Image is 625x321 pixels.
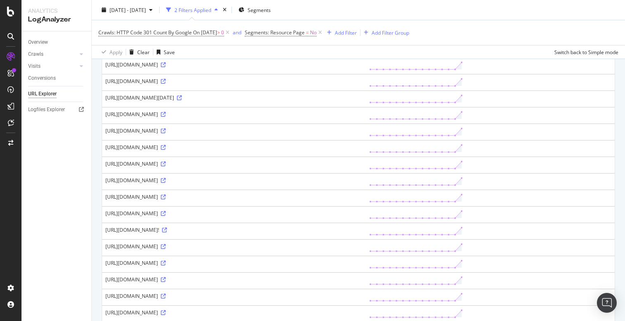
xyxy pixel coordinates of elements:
button: and [233,29,241,36]
div: 2 Filters Applied [174,6,211,13]
div: [URL][DOMAIN_NAME] [105,292,363,300]
span: Segments: Resource Page [245,29,305,36]
span: = [306,29,309,36]
div: Conversions [28,74,56,83]
button: Clear [126,45,150,59]
div: [URL][DOMAIN_NAME] [105,127,363,134]
button: Apply [98,45,122,59]
div: [URL][DOMAIN_NAME] [105,193,363,200]
div: Logfiles Explorer [28,105,65,114]
div: Analytics [28,7,85,15]
div: [URL][DOMAIN_NAME]! [105,226,363,233]
div: Open Intercom Messenger [597,293,617,313]
span: Segments [248,6,271,13]
div: [URL][DOMAIN_NAME] [105,177,363,184]
div: Visits [28,62,41,71]
button: 2 Filters Applied [163,3,221,17]
div: LogAnalyzer [28,15,85,24]
div: [URL][DOMAIN_NAME] [105,276,363,283]
a: Crawls [28,50,77,59]
div: [URL][DOMAIN_NAME] [105,78,363,85]
div: [URL][DOMAIN_NAME] [105,160,363,167]
div: times [221,6,228,14]
button: Switch back to Simple mode [551,45,618,59]
a: Visits [28,62,77,71]
button: Segments [235,3,274,17]
span: On [DATE] [193,29,217,36]
button: Add Filter Group [360,28,409,38]
span: 0 [221,27,224,38]
div: [URL][DOMAIN_NAME] [105,111,363,118]
div: Clear [137,48,150,55]
div: [URL][DOMAIN_NAME] [105,144,363,151]
div: Save [164,48,175,55]
div: Apply [110,48,122,55]
a: Conversions [28,74,86,83]
div: URL Explorer [28,90,57,98]
a: Overview [28,38,86,47]
div: [URL][DOMAIN_NAME][DATE] [105,94,363,101]
div: [URL][DOMAIN_NAME] [105,210,363,217]
a: Logfiles Explorer [28,105,86,114]
div: Crawls [28,50,43,59]
div: [URL][DOMAIN_NAME] [105,309,363,316]
div: Switch back to Simple mode [554,48,618,55]
span: Crawls: HTTP Code 301 Count By Google [98,29,192,36]
button: Save [153,45,175,59]
span: [DATE] - [DATE] [110,6,146,13]
span: > [217,29,220,36]
span: No [310,27,317,38]
div: [URL][DOMAIN_NAME] [105,61,363,68]
a: URL Explorer [28,90,86,98]
div: [URL][DOMAIN_NAME] [105,243,363,250]
div: Overview [28,38,48,47]
div: [URL][DOMAIN_NAME] [105,259,363,266]
button: [DATE] - [DATE] [98,3,156,17]
div: Add Filter Group [372,29,409,36]
button: Add Filter [324,28,357,38]
div: Add Filter [335,29,357,36]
